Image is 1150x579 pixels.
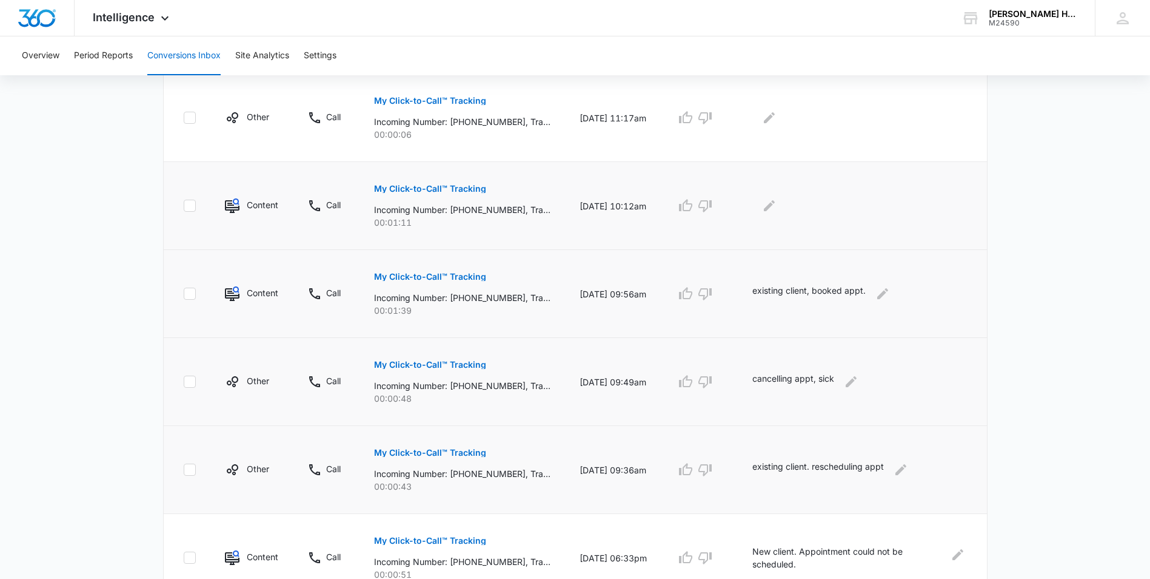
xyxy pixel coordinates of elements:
p: Call [326,374,341,387]
p: Incoming Number: [PHONE_NUMBER], Tracking Number: [PHONE_NUMBER], Ring To: [PHONE_NUMBER], Caller... [374,115,550,128]
button: My Click-to-Call™ Tracking [374,526,486,555]
p: New client. Appointment could not be scheduled. [752,545,941,571]
p: Incoming Number: [PHONE_NUMBER], Tracking Number: [PHONE_NUMBER], Ring To: [PHONE_NUMBER], Caller... [374,203,550,216]
button: Edit Comments [891,460,911,479]
p: Other [247,462,269,475]
p: existing client. rescheduling appt [752,460,884,479]
td: [DATE] 10:12am [565,162,661,250]
td: [DATE] 09:56am [565,250,661,338]
div: account name [989,9,1077,19]
span: Intelligence [93,11,155,24]
p: 00:00:43 [374,480,550,493]
button: Site Analytics [235,36,289,75]
p: Incoming Number: [PHONE_NUMBER], Tracking Number: [PHONE_NUMBER], Ring To: [PHONE_NUMBER], Caller... [374,467,550,480]
p: Content [247,286,278,299]
button: Overview [22,36,59,75]
p: Call [326,198,341,211]
p: My Click-to-Call™ Tracking [374,185,486,193]
p: Call [326,286,341,299]
button: Settings [304,36,336,75]
p: My Click-to-Call™ Tracking [374,449,486,457]
button: Period Reports [74,36,133,75]
button: My Click-to-Call™ Tracking [374,86,486,115]
p: 00:00:48 [374,392,550,405]
p: My Click-to-Call™ Tracking [374,537,486,545]
p: Content [247,198,278,211]
button: Edit Comments [760,196,779,215]
p: My Click-to-Call™ Tracking [374,273,486,281]
button: My Click-to-Call™ Tracking [374,174,486,203]
p: Call [326,550,341,563]
td: [DATE] 09:36am [565,426,661,514]
td: [DATE] 09:49am [565,338,661,426]
p: 00:00:06 [374,128,550,141]
p: Incoming Number: [PHONE_NUMBER], Tracking Number: [PHONE_NUMBER], Ring To: [PHONE_NUMBER], Caller... [374,291,550,304]
button: Conversions Inbox [147,36,221,75]
button: Edit Comments [873,284,892,303]
button: My Click-to-Call™ Tracking [374,350,486,379]
p: My Click-to-Call™ Tracking [374,96,486,105]
p: Incoming Number: [PHONE_NUMBER], Tracking Number: [PHONE_NUMBER], Ring To: [PHONE_NUMBER], Caller... [374,555,550,568]
button: My Click-to-Call™ Tracking [374,438,486,467]
div: account id [989,19,1077,27]
button: My Click-to-Call™ Tracking [374,262,486,291]
p: Other [247,374,269,387]
button: Edit Comments [841,372,861,391]
p: 00:01:39 [374,304,550,317]
p: My Click-to-Call™ Tracking [374,361,486,369]
p: existing client, booked appt. [752,284,866,303]
td: [DATE] 11:17am [565,74,661,162]
p: 00:01:11 [374,216,550,229]
p: Content [247,550,278,563]
p: Other [247,110,269,123]
p: cancelling appt, sick [752,372,834,391]
button: Edit Comments [948,545,967,564]
p: Call [326,110,341,123]
p: Incoming Number: [PHONE_NUMBER], Tracking Number: [PHONE_NUMBER], Ring To: [PHONE_NUMBER], Caller... [374,379,550,392]
button: Edit Comments [760,108,779,127]
p: Call [326,462,341,475]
